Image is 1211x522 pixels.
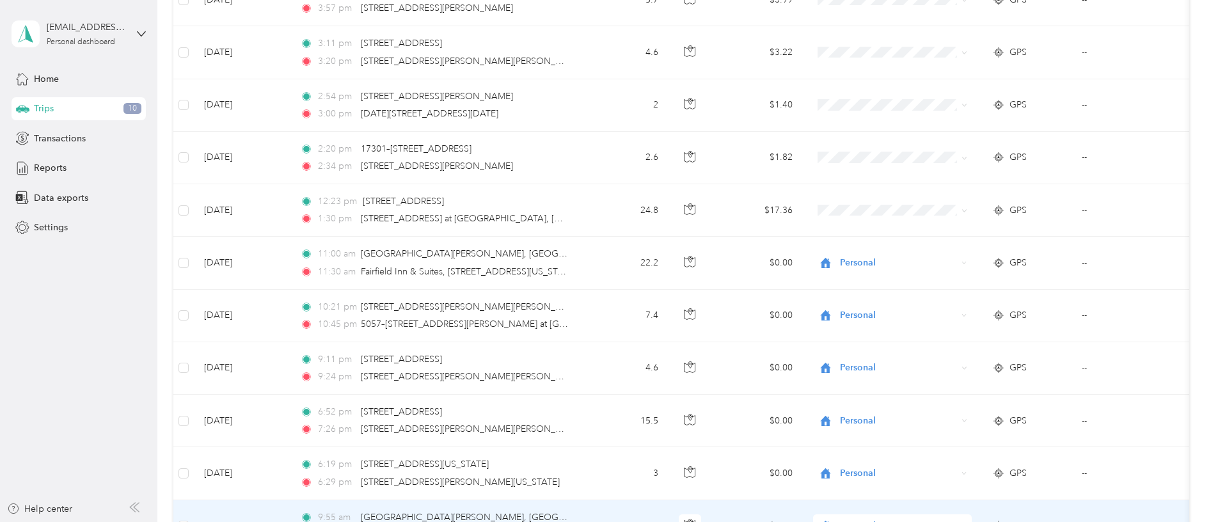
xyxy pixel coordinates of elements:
span: 3:57 pm [318,1,354,15]
span: Personal [840,361,957,375]
iframe: Everlance-gr Chat Button Frame [1139,450,1211,522]
span: [STREET_ADDRESS][PERSON_NAME] [361,91,513,102]
span: [STREET_ADDRESS][PERSON_NAME] [361,3,513,13]
span: [STREET_ADDRESS][PERSON_NAME][PERSON_NAME] [361,423,584,434]
span: [GEOGRAPHIC_DATA][PERSON_NAME], [GEOGRAPHIC_DATA], [GEOGRAPHIC_DATA], [US_STATE], 34787, [GEOGRAP... [361,248,898,259]
span: 12:23 pm [318,194,357,209]
span: Personal [840,308,957,322]
div: Personal dashboard [47,38,115,46]
span: Trips [34,102,54,115]
span: 2:54 pm [318,90,354,104]
td: 22.2 [584,237,669,289]
span: GPS [1009,203,1027,217]
span: GPS [1009,256,1027,270]
span: 9:24 pm [318,370,354,384]
td: [DATE] [194,447,290,500]
span: 2:20 pm [318,142,354,156]
span: [STREET_ADDRESS][PERSON_NAME][PERSON_NAME] [361,371,584,382]
td: -- [1072,395,1188,447]
span: GPS [1009,414,1027,428]
td: -- [1072,79,1188,132]
td: 7.4 [584,290,669,342]
span: GPS [1009,98,1027,112]
td: $0.00 [713,237,803,289]
span: GPS [1009,361,1027,375]
td: [DATE] [194,184,290,237]
span: 3:11 pm [318,36,354,51]
td: 3 [584,447,669,500]
span: [STREET_ADDRESS] at [GEOGRAPHIC_DATA], [GEOGRAPHIC_DATA], [GEOGRAPHIC_DATA] [361,213,741,224]
td: -- [1072,290,1188,342]
td: $17.36 [713,184,803,237]
span: Settings [34,221,68,234]
span: Data exports [34,191,88,205]
span: [STREET_ADDRESS][US_STATE] [361,459,489,470]
span: 10:21 pm [318,300,354,314]
span: Personal [840,414,957,428]
span: 1:30 pm [318,212,354,226]
td: [DATE] [194,395,290,447]
span: 11:30 am [318,265,354,279]
span: 2:34 pm [318,159,354,173]
button: Help center [7,502,72,516]
td: [DATE] [194,290,290,342]
span: [STREET_ADDRESS][PERSON_NAME] [361,161,513,171]
span: [DATE][STREET_ADDRESS][DATE] [361,108,498,119]
span: 10:45 pm [318,317,354,331]
span: 10 [123,103,141,115]
td: $1.82 [713,132,803,184]
span: 6:19 pm [318,457,354,471]
span: Reports [34,161,67,175]
span: [STREET_ADDRESS][PERSON_NAME][PERSON_NAME] [361,301,584,312]
span: 5057–[STREET_ADDRESS][PERSON_NAME] at [GEOGRAPHIC_DATA], [GEOGRAPHIC_DATA], [GEOGRAPHIC_DATA] [361,319,836,329]
span: 3:00 pm [318,107,354,121]
td: -- [1072,237,1188,289]
span: 6:52 pm [318,405,354,419]
span: Personal [840,256,957,270]
td: 15.5 [584,395,669,447]
td: -- [1072,132,1188,184]
td: [DATE] [194,237,290,289]
td: 2.6 [584,132,669,184]
td: $3.22 [713,26,803,79]
span: [STREET_ADDRESS] [363,196,444,207]
span: [STREET_ADDRESS] [361,406,442,417]
td: $0.00 [713,395,803,447]
span: Personal [840,466,957,480]
span: GPS [1009,45,1027,59]
span: 9:11 pm [318,352,354,367]
span: GPS [1009,466,1027,480]
span: 11:00 am [318,247,354,261]
td: [DATE] [194,79,290,132]
td: $0.00 [713,290,803,342]
td: [DATE] [194,342,290,395]
span: GPS [1009,308,1027,322]
span: 6:29 pm [318,475,354,489]
span: 3:20 pm [318,54,354,68]
td: -- [1072,184,1188,237]
td: [DATE] [194,132,290,184]
span: [STREET_ADDRESS][PERSON_NAME][PERSON_NAME] [361,56,584,67]
span: [STREET_ADDRESS][PERSON_NAME][US_STATE] [361,477,560,487]
td: $0.00 [713,342,803,395]
td: -- [1072,447,1188,500]
td: 4.6 [584,342,669,395]
span: GPS [1009,150,1027,164]
span: [STREET_ADDRESS] [361,354,442,365]
td: [DATE] [194,26,290,79]
div: [EMAIL_ADDRESS][DOMAIN_NAME] [47,20,127,34]
td: -- [1072,26,1188,79]
span: [STREET_ADDRESS] [361,38,442,49]
span: Transactions [34,132,86,145]
td: -- [1072,342,1188,395]
span: 17301–[STREET_ADDRESS] [361,143,471,154]
td: $1.40 [713,79,803,132]
td: $0.00 [713,447,803,500]
span: Fairfield Inn & Suites, [STREET_ADDRESS][US_STATE] [361,266,576,277]
span: Home [34,72,59,86]
td: 4.6 [584,26,669,79]
td: 24.8 [584,184,669,237]
td: 2 [584,79,669,132]
span: 7:26 pm [318,422,354,436]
